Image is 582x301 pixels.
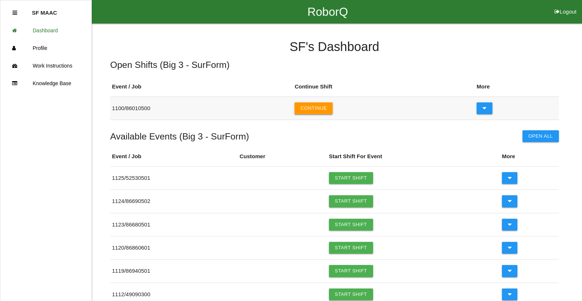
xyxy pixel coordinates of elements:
[110,60,559,70] h5: Open Shifts ( Big 3 - SurForm )
[0,22,91,39] a: Dashboard
[293,77,475,97] th: Continue Shift
[110,166,238,189] td: 1125 / 52530501
[110,236,238,260] td: 1120 / 86860601
[110,213,238,236] td: 1123 / 86680501
[523,130,559,142] button: Open All
[0,57,91,75] a: Work Instructions
[0,39,91,57] a: Profile
[110,131,249,141] h5: Available Events ( Big 3 - SurForm )
[329,195,373,207] a: Start Shift
[110,97,293,120] td: 1100 / 86010500
[500,147,559,166] th: More
[110,190,238,213] td: 1124 / 86690502
[329,172,373,184] a: Start Shift
[329,242,373,254] a: Start Shift
[329,265,373,277] a: Start Shift
[238,147,327,166] th: Customer
[329,289,373,300] a: Start Shift
[327,147,500,166] th: Start Shift For Event
[110,77,293,97] th: Event / Job
[110,40,559,54] h4: SF 's Dashboard
[12,4,17,22] div: Close
[110,147,238,166] th: Event / Job
[329,219,373,231] a: Start Shift
[110,260,238,283] td: 1119 / 86940501
[0,75,91,92] a: Knowledge Base
[475,77,559,97] th: More
[32,4,57,16] p: SF MAAC
[294,102,333,114] button: Continue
